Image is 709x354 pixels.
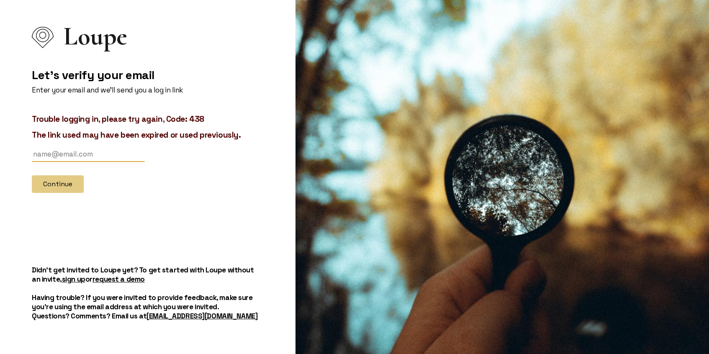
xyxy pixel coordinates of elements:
input: Email Address [32,146,145,162]
a: [EMAIL_ADDRESS][DOMAIN_NAME] [146,311,257,321]
p: The link used may have been expired or used previously. [32,131,241,140]
span: Loupe [64,32,127,41]
button: Continue [32,175,84,193]
img: Loupe Logo [32,27,54,48]
p: Trouble logging in, please try again, Code: 438 [32,115,241,124]
h5: Didn't get invited to Loupe yet? To get started with Loupe without an invite, or Having trouble? ... [32,265,264,321]
a: request a demo [92,274,145,284]
a: sign up [62,274,85,284]
h2: Let's verify your email [32,68,241,82]
p: Enter your email and we'll send you a log in link [32,85,241,95]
